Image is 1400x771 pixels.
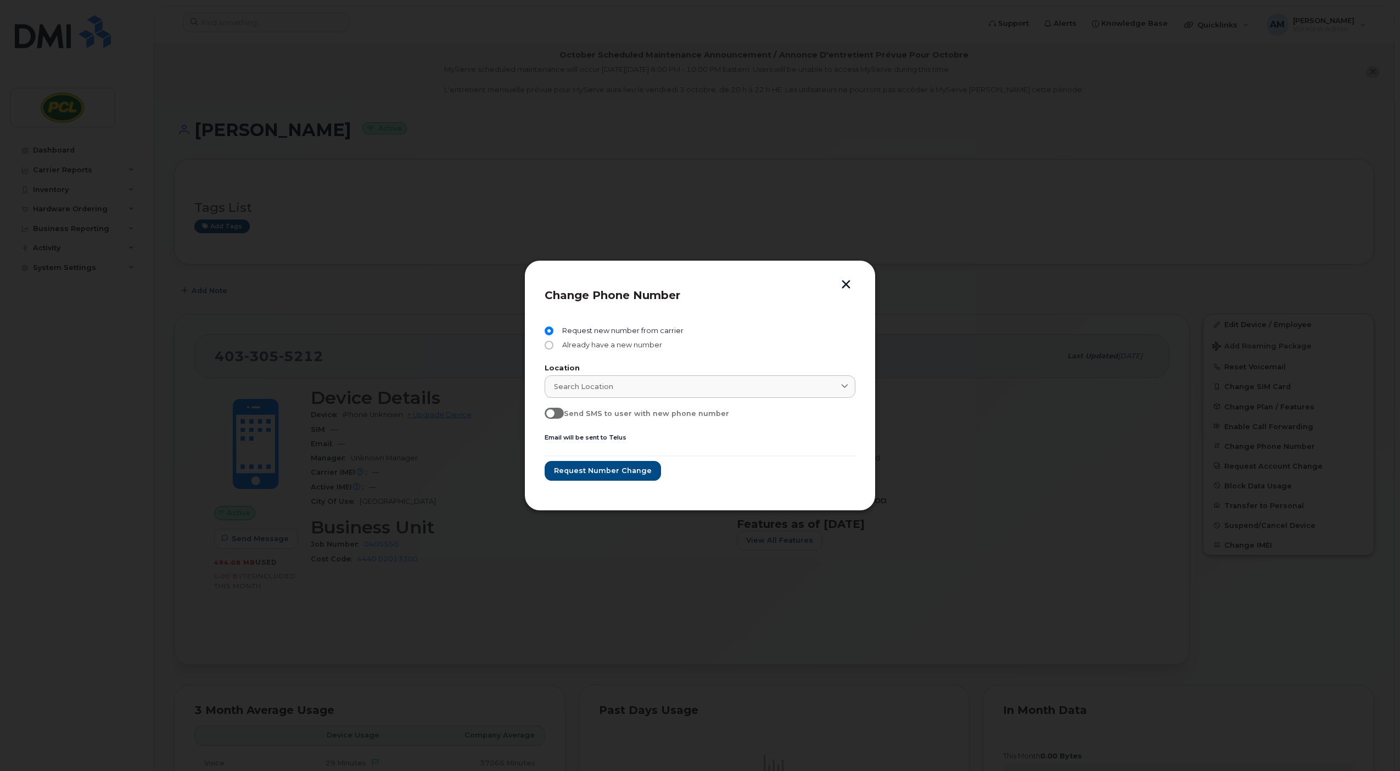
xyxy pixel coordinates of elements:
[558,341,662,350] span: Already have a new number
[554,465,652,476] span: Request number change
[545,327,553,335] input: Request new number from carrier
[545,408,553,417] input: Send SMS to user with new phone number
[545,341,553,350] input: Already have a new number
[545,365,855,372] label: Location
[545,375,855,398] a: Search location
[564,409,729,418] span: Send SMS to user with new phone number
[558,327,684,335] span: Request new number from carrier
[545,289,680,302] span: Change Phone Number
[545,461,661,481] button: Request number change
[545,434,626,441] small: Email will be sent to Telus
[554,381,613,392] span: Search location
